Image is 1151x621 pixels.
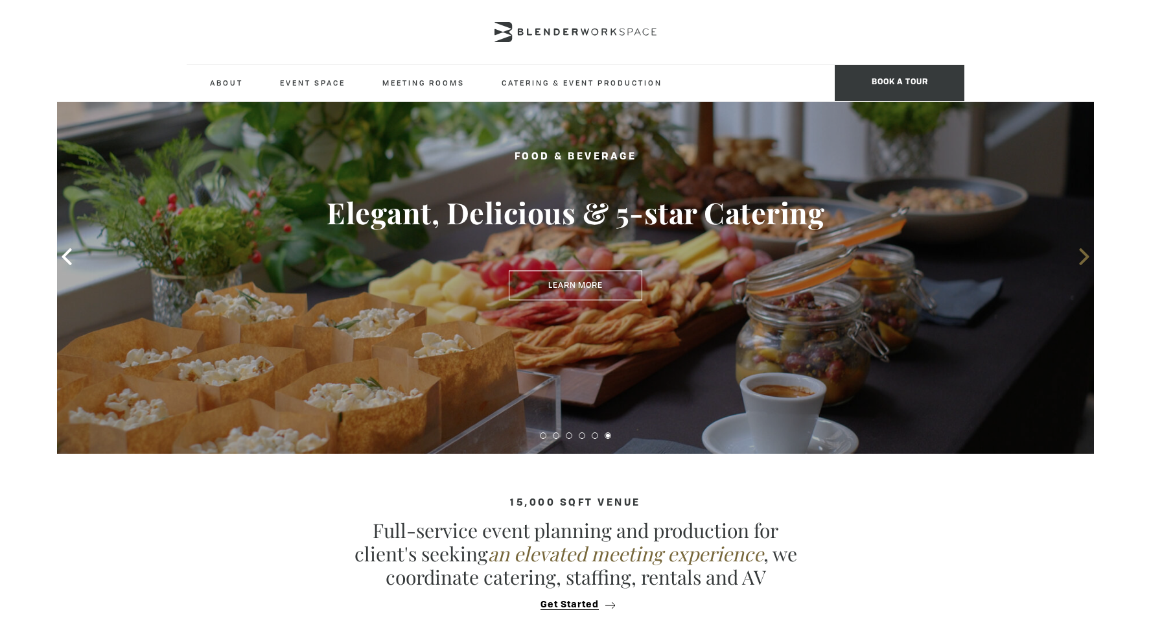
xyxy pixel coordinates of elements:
[835,65,964,101] span: Book a tour
[109,195,1042,231] h3: Elegant, Delicious & 5-star Catering
[918,455,1151,621] iframe: Chat Widget
[349,519,802,589] p: Full-service event planning and production for client's seeking , we coordinate catering, staffin...
[200,65,253,100] a: About
[491,65,673,100] a: Catering & Event Production
[537,599,615,611] button: Get Started
[541,600,599,610] span: Get Started
[509,270,642,300] a: Learn More
[488,541,763,567] em: an elevated meeting experience
[109,150,1042,166] h2: Food & Beverage
[187,498,964,509] h4: 15,000 sqft venue
[270,65,356,100] a: Event Space
[372,65,475,100] a: Meeting Rooms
